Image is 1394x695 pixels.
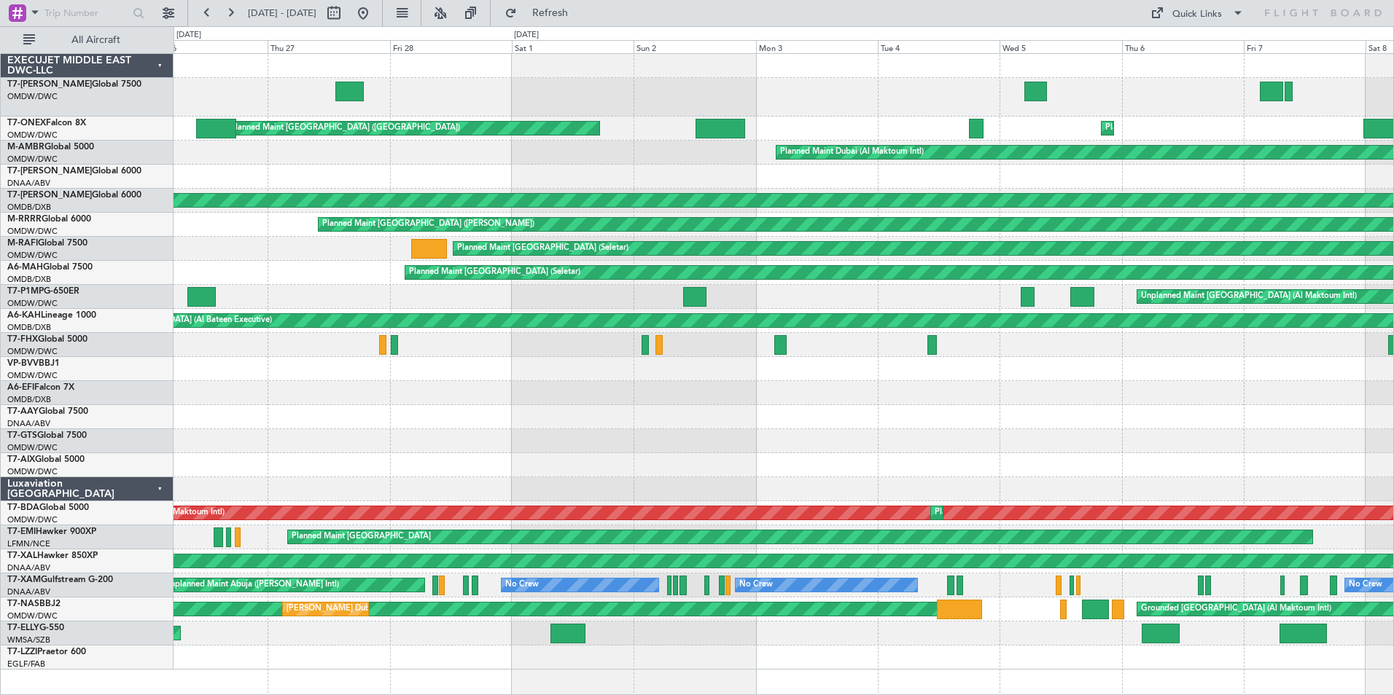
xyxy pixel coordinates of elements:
a: OMDW/DWC [7,370,58,381]
a: T7-BDAGlobal 5000 [7,503,89,512]
div: Fri 7 [1244,40,1366,53]
div: Planned Maint [GEOGRAPHIC_DATA] [292,526,431,548]
span: T7-GTS [7,431,37,440]
a: LFMN/NCE [7,538,50,549]
div: Thu 27 [268,40,389,53]
div: Planned Maint Dubai (Al Maktoum Intl) [780,141,924,163]
a: OMDB/DXB [7,394,51,405]
a: T7-XALHawker 850XP [7,551,98,560]
a: OMDW/DWC [7,346,58,357]
div: [DATE] [514,29,539,42]
a: T7-ELLYG-550 [7,624,64,632]
span: T7-LZZI [7,648,37,656]
span: T7-[PERSON_NAME] [7,191,92,200]
span: VP-BVV [7,359,39,368]
input: Trip Number [44,2,128,24]
div: No Crew [1349,574,1382,596]
a: T7-AIXGlobal 5000 [7,455,85,464]
a: T7-XAMGulfstream G-200 [7,576,113,584]
a: VP-BVVBBJ1 [7,359,60,368]
div: Grounded [GEOGRAPHIC_DATA] (Al Maktoum Intl) [1141,598,1331,620]
span: T7-[PERSON_NAME] [7,167,92,176]
div: Planned Maint [US_STATE] ([US_STATE][GEOGRAPHIC_DATA]) [1105,117,1334,139]
div: Planned Maint [GEOGRAPHIC_DATA] (Seletar) [457,237,628,259]
a: DNAA/ABV [7,178,50,189]
div: Quick Links [1172,7,1222,22]
span: Refresh [520,8,581,18]
a: DNAA/ABV [7,562,50,573]
span: T7-P1MP [7,287,44,296]
a: OMDW/DWC [7,91,58,102]
a: OMDB/DXB [7,322,51,333]
a: T7-[PERSON_NAME]Global 6000 [7,167,141,176]
div: No Crew [739,574,773,596]
span: A6-MAH [7,263,43,272]
button: Quick Links [1143,1,1251,25]
span: All Aircraft [38,35,154,45]
span: A6-KAH [7,311,41,320]
a: T7-EMIHawker 900XP [7,527,96,536]
a: M-AMBRGlobal 5000 [7,143,94,152]
a: WMSA/SZB [7,635,50,645]
span: T7-AIX [7,455,35,464]
a: T7-[PERSON_NAME]Global 7500 [7,80,141,89]
a: OMDW/DWC [7,298,58,309]
span: M-RRRR [7,215,42,224]
a: T7-NASBBJ2 [7,600,61,608]
div: Wed 26 [146,40,268,53]
a: OMDW/DWC [7,442,58,453]
div: Planned Maint [GEOGRAPHIC_DATA] ([GEOGRAPHIC_DATA]) [230,117,460,139]
span: A6-EFI [7,383,34,392]
a: T7-P1MPG-650ER [7,287,79,296]
div: Sun 2 [634,40,755,53]
span: T7-NAS [7,600,39,608]
a: A6-MAHGlobal 7500 [7,263,93,272]
a: OMDB/DXB [7,202,51,213]
div: Mon 3 [756,40,878,53]
a: M-RRRRGlobal 6000 [7,215,91,224]
a: T7-LZZIPraetor 600 [7,648,86,656]
a: DNAA/ABV [7,586,50,597]
div: No Crew [505,574,539,596]
a: EGLF/FAB [7,659,45,670]
a: A6-EFIFalcon 7X [7,383,74,392]
span: T7-XAL [7,551,37,560]
a: OMDW/DWC [7,466,58,477]
span: T7-[PERSON_NAME] [7,80,92,89]
span: M-AMBR [7,143,44,152]
div: Wed 5 [1000,40,1121,53]
a: OMDW/DWC [7,514,58,525]
span: T7-ELLY [7,624,39,632]
button: Refresh [498,1,585,25]
div: Tue 4 [878,40,1000,53]
div: Planned Maint [GEOGRAPHIC_DATA] (Seletar) [409,262,580,283]
span: M-RAFI [7,239,38,248]
div: [PERSON_NAME] Dubai (Al Maktoum Intl) [287,598,443,620]
a: OMDW/DWC [7,250,58,261]
button: All Aircraft [16,28,158,52]
a: T7-ONEXFalcon 8X [7,119,86,127]
a: T7-GTSGlobal 7500 [7,431,87,440]
span: T7-EMI [7,527,36,536]
a: OMDW/DWC [7,130,58,141]
span: T7-AAY [7,407,39,416]
div: Unplanned Maint Abuja ([PERSON_NAME] Intl) [165,574,339,596]
a: OMDW/DWC [7,226,58,237]
a: A6-KAHLineage 1000 [7,311,96,320]
a: T7-AAYGlobal 7500 [7,407,88,416]
div: Fri 28 [390,40,512,53]
div: Planned Maint [GEOGRAPHIC_DATA] ([PERSON_NAME]) [322,213,534,235]
div: Planned Maint Dubai (Al Maktoum Intl) [935,502,1078,524]
a: OMDW/DWC [7,154,58,165]
span: T7-XAM [7,576,41,584]
div: Unplanned Maint [GEOGRAPHIC_DATA] (Al Maktoum Intl) [1141,286,1357,307]
div: Sat 1 [512,40,634,53]
span: T7-ONEX [7,119,46,127]
a: T7-FHXGlobal 5000 [7,335,87,344]
div: Thu 6 [1122,40,1244,53]
span: T7-BDA [7,503,39,512]
a: DNAA/ABV [7,418,50,429]
a: T7-[PERSON_NAME]Global 6000 [7,191,141,200]
a: OMDW/DWC [7,610,58,621]
span: [DATE] - [DATE] [248,7,316,20]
